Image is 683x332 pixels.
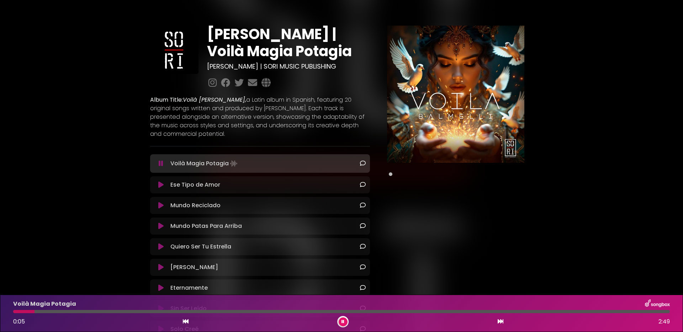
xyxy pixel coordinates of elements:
p: Quiero Ser Tu Estrella [170,242,231,251]
span: 0:05 [13,317,25,326]
img: Main Media [387,26,524,163]
em: Voilà [PERSON_NAME], [183,96,246,104]
h3: [PERSON_NAME] | SORI MUSIC PUBLISHING [207,63,370,70]
img: waveform4.gif [229,159,239,168]
p: a Latin album in Spanish, featuring 20 original songs written and produced by [PERSON_NAME]. Each... [150,96,370,138]
p: [PERSON_NAME] [170,263,218,272]
p: Eternamente [170,284,208,292]
h1: [PERSON_NAME] | Voilà Magia Potagia [207,26,370,60]
p: Voilà Magia Potagia [170,159,239,168]
p: Voilà Magia Potagia [13,300,76,308]
p: Mundo Reciclado [170,201,221,210]
span: 2:49 [658,317,670,326]
img: songbox-logo-white.png [645,299,670,309]
p: Mundo Patas Para Arriba [170,222,242,230]
p: Ese Tipo de Amor [170,181,220,189]
strong: Album Title: [150,96,246,104]
img: VRz3AQUlePB6qDKFggpr [150,26,198,74]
